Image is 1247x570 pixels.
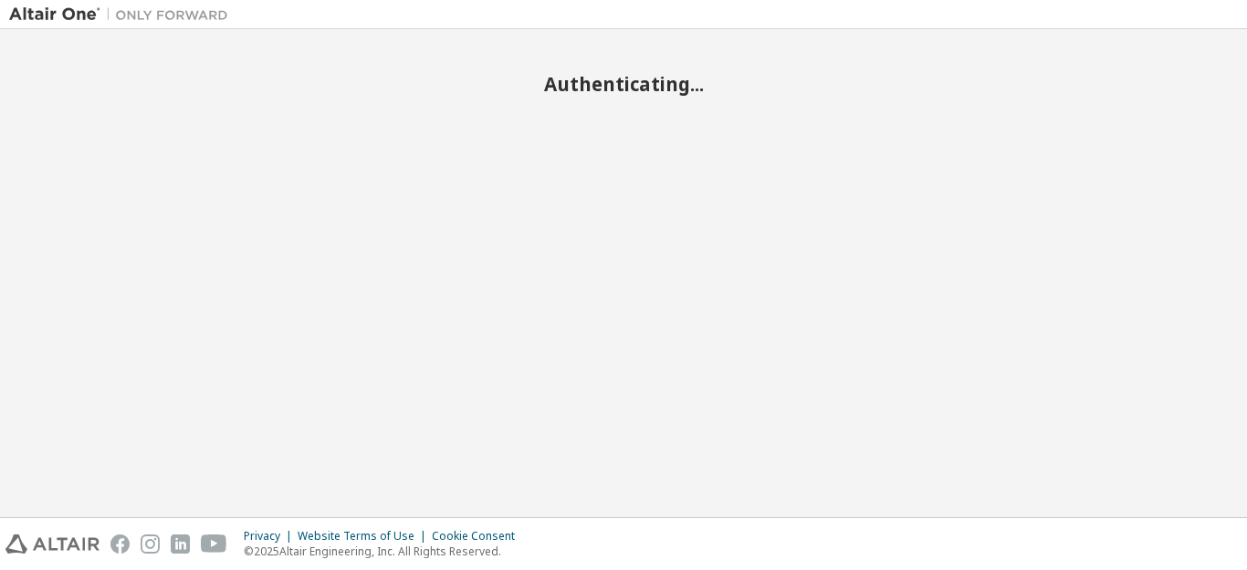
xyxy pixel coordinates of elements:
img: Altair One [9,5,237,24]
p: © 2025 Altair Engineering, Inc. All Rights Reserved. [244,544,526,559]
div: Privacy [244,529,298,544]
img: youtube.svg [201,534,227,554]
img: facebook.svg [110,534,130,554]
div: Cookie Consent [432,529,526,544]
img: altair_logo.svg [5,534,100,554]
img: linkedin.svg [171,534,190,554]
h2: Authenticating... [9,72,1238,96]
div: Website Terms of Use [298,529,432,544]
img: instagram.svg [141,534,160,554]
